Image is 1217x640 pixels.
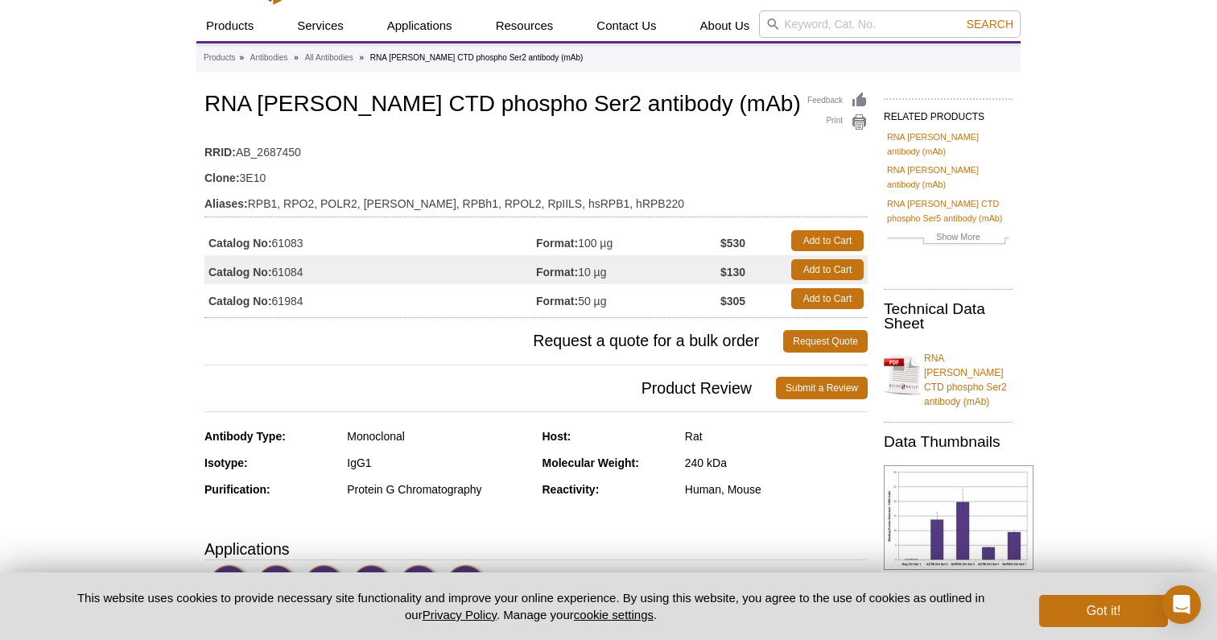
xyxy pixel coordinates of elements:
h2: RELATED PRODUCTS [884,98,1013,127]
strong: $530 [720,236,745,250]
td: 50 µg [536,284,720,313]
div: Human, Mouse [685,482,868,497]
strong: Catalog No: [208,265,272,279]
a: RNA [PERSON_NAME] antibody (mAb) [887,163,1009,192]
td: 61084 [204,255,536,284]
img: Immunofluorescence Validated [398,564,443,609]
a: About Us [691,10,760,41]
img: RNA pol II CTD phospho Ser2 antibody (mAb) tested by ChIP. [884,465,1033,570]
td: 10 µg [536,255,720,284]
div: Rat [685,429,868,444]
a: RNA [PERSON_NAME] antibody (mAb) [887,130,1009,159]
button: Got it! [1039,595,1168,627]
div: Protein G Chromatography [347,482,530,497]
a: Antibodies [250,51,288,65]
a: Submit a Review [776,377,868,399]
strong: Reactivity: [542,483,600,496]
h3: Applications [204,537,868,561]
span: Request a quote for a bulk order [204,330,783,353]
div: 240 kDa [685,456,868,470]
img: Immunocytochemistry Validated [445,564,489,609]
a: Add to Cart [791,259,864,280]
a: Feedback [807,92,868,109]
li: » [294,53,299,62]
strong: Molecular Weight: [542,456,639,469]
td: 100 µg [536,226,720,255]
h1: RNA [PERSON_NAME] CTD phospho Ser2 antibody (mAb) [204,92,868,119]
a: Add to Cart [791,230,864,251]
a: Contact Us [587,10,666,41]
a: Add to Cart [791,288,864,309]
td: 61984 [204,284,536,313]
strong: Purification: [204,483,270,496]
a: Request Quote [783,330,868,353]
strong: Format: [536,236,578,250]
p: This website uses cookies to provide necessary site functionality and improve your online experie... [49,589,1013,623]
a: All Antibodies [305,51,353,65]
span: Product Review [204,377,776,399]
a: Privacy Policy [423,608,497,621]
div: IgG1 [347,456,530,470]
a: Show More [887,229,1009,248]
img: ChIP-Seq Validated [256,564,300,609]
a: RNA [PERSON_NAME] CTD phospho Ser2 antibody (mAb) [884,341,1013,409]
img: ChIP Validated [208,564,253,609]
strong: Antibody Type: [204,430,286,443]
li: RNA [PERSON_NAME] CTD phospho Ser2 antibody (mAb) [370,53,584,62]
strong: Host: [542,430,571,443]
td: AB_2687450 [204,135,868,161]
li: » [359,53,364,62]
strong: RRID: [204,145,236,159]
td: RPB1, RPO2, POLR2, [PERSON_NAME], RPBh1, RPOL2, RpIILS, hsRPB1, hRPB220 [204,187,868,213]
button: Search [962,17,1018,31]
strong: Catalog No: [208,236,272,250]
div: Monoclonal [347,429,530,444]
strong: Clone: [204,171,240,185]
strong: $305 [720,294,745,308]
strong: Isotype: [204,456,248,469]
img: Immunoprecipitation Validated [351,564,395,609]
a: Products [204,51,235,65]
li: » [239,53,244,62]
strong: Catalog No: [208,294,272,308]
a: Print [807,114,868,131]
h2: Data Thumbnails [884,435,1013,449]
a: Resources [486,10,563,41]
td: 3E10 [204,161,868,187]
strong: Aliases: [204,196,248,211]
h2: Technical Data Sheet [884,302,1013,331]
input: Keyword, Cat. No. [759,10,1021,38]
strong: Format: [536,265,578,279]
a: Services [287,10,353,41]
span: Search [967,18,1013,31]
a: Applications [377,10,462,41]
a: Products [196,10,263,41]
button: cookie settings [574,608,654,621]
strong: $130 [720,265,745,279]
strong: Format: [536,294,578,308]
div: Open Intercom Messenger [1162,585,1201,624]
a: RNA [PERSON_NAME] CTD phospho Ser5 antibody (mAb) [887,196,1009,225]
img: Western Blot Validated [303,564,348,609]
td: 61083 [204,226,536,255]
